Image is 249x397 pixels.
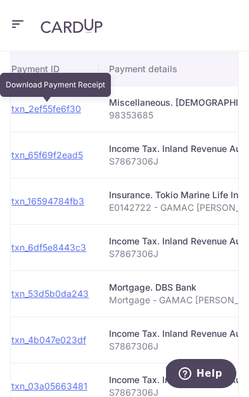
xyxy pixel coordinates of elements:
[11,196,84,206] a: txn_16594784fb3
[11,288,89,299] a: txn_53d5b0da243
[11,381,87,391] a: txn_03a05663481
[11,149,83,160] a: txn_65f69f2ead5
[11,103,81,114] a: txn_2ef55fe6f30
[11,242,86,253] a: txn_6df5e8443c3
[166,359,236,391] iframe: Opens a widget where you can find more information
[11,334,86,345] a: txn_4b047e023df
[41,18,103,34] img: CardUp
[1,53,99,85] th: Payment ID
